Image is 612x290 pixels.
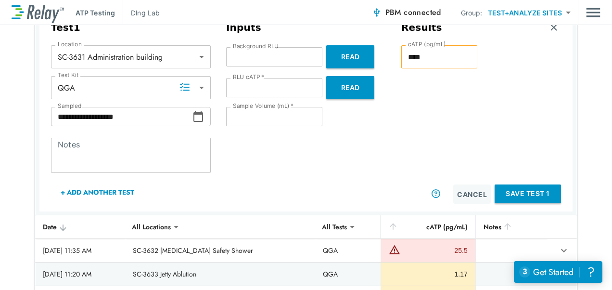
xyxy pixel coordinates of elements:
div: SC-3631 Administration building [51,47,211,66]
button: Read [326,45,374,68]
label: Sample Volume (mL) [233,103,293,109]
button: + Add Another Test [51,181,144,204]
h3: Test 1 [51,22,211,34]
img: Connected Icon [372,8,382,17]
button: Save Test 1 [495,185,561,203]
div: [DATE] 11:35 AM [43,246,117,255]
button: Main menu [586,3,600,22]
img: LuminUltra Relay [12,2,64,23]
h3: Results [401,22,442,34]
div: All Locations [125,217,178,237]
h3: Inputs [226,22,386,34]
img: Remove [549,23,559,32]
label: Location [58,41,82,48]
div: QGA [51,78,211,97]
td: SC-3632 [MEDICAL_DATA] Safety Shower [125,239,315,262]
img: Drawer Icon [586,3,600,22]
td: QGA [315,239,381,262]
p: Group: [461,8,483,18]
button: Cancel [453,185,491,204]
p: ATP Testing [76,8,115,18]
div: All Tests [315,217,354,237]
div: Notes [484,221,540,233]
label: Sampled [58,103,82,109]
label: cATP (pg/mL) [408,41,446,48]
p: Dlng Lab [131,8,160,18]
button: PBM connected [368,3,445,22]
iframe: Resource center [514,261,602,283]
img: Warning [389,244,400,255]
div: [DATE] 11:20 AM [43,269,117,279]
div: cATP (pg/mL) [388,221,468,233]
span: connected [404,7,441,18]
th: Date [35,215,125,239]
div: 1.17 [389,269,468,279]
td: QGA [315,263,381,286]
label: Background RLU [233,43,279,50]
span: PBM [385,6,441,19]
label: RLU cATP [233,74,264,80]
button: expand row [556,242,572,259]
button: Read [326,76,374,99]
div: 25.5 [403,246,468,255]
td: SC-3633 Jetty Ablution [125,263,315,286]
input: Choose date, selected date is Oct 7, 2025 [51,107,192,126]
label: Test Kit [58,72,79,79]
